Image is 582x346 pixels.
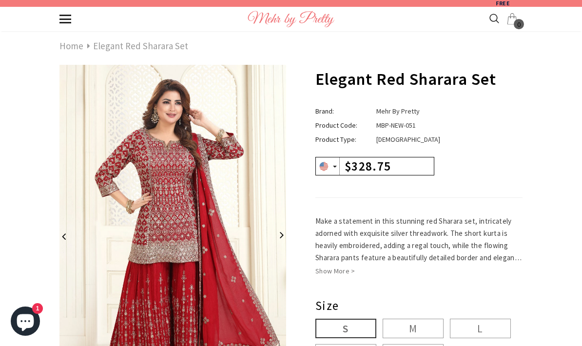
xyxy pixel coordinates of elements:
[248,11,335,28] img: Logo Footer
[93,39,188,52] span: Elegant Red Sharara Set
[376,107,420,115] a: Mehr By Pretty
[376,121,416,130] span: MBP-NEW-051
[376,135,440,144] span: [DEMOGRAPHIC_DATA]
[315,120,372,131] label: Product Code:
[59,39,83,52] a: Home
[315,266,355,276] a: Show More >
[345,158,391,174] span: $328.75
[315,134,372,145] label: Product Type:
[315,69,496,89] span: Elegant Red Sharara Set
[383,319,444,338] label: M
[315,216,522,335] span: Make a statement in this stunning red Sharara set, intricately adorned with exquisite silver thre...
[315,319,376,338] label: S
[318,161,330,172] img: USD
[450,319,511,338] label: L
[315,106,372,116] label: Brand:
[315,298,339,313] span: Size
[514,19,524,29] span: 0
[8,307,43,338] inbox-online-store-chat: Shopify online store chat
[506,13,518,25] a: 0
